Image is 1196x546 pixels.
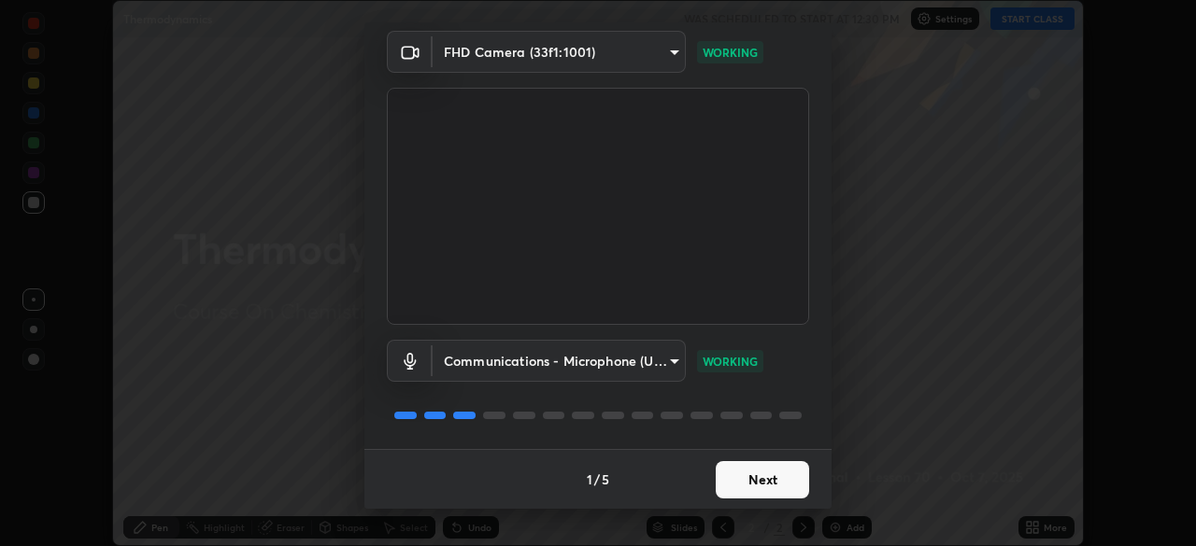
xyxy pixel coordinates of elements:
button: Next [716,461,809,498]
h4: 5 [602,469,609,489]
p: WORKING [703,44,758,61]
div: FHD Camera (33f1:1001) [433,31,686,73]
p: WORKING [703,353,758,370]
h4: 1 [587,469,592,489]
div: FHD Camera (33f1:1001) [433,340,686,382]
h4: / [594,469,600,489]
